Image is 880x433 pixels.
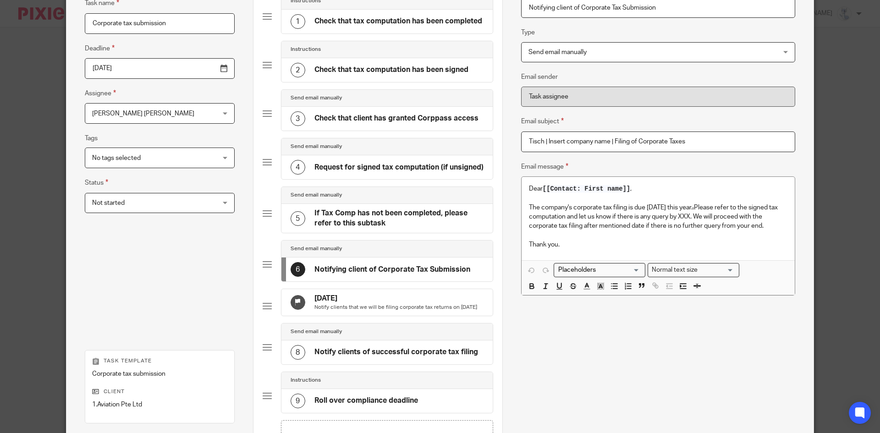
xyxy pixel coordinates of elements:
[291,160,305,175] div: 4
[291,192,342,199] h4: Send email manually
[543,185,630,192] span: [[Contact: First name]]
[85,43,115,54] label: Deadline
[85,134,98,143] label: Tags
[85,177,108,188] label: Status
[291,94,342,102] h4: Send email manually
[92,155,141,161] span: No tags selected
[92,388,227,395] p: Client
[554,263,645,277] div: Search for option
[314,16,482,26] h4: Check that tax computation has been completed
[291,111,305,126] div: 3
[529,184,787,193] p: Dear ,
[521,161,568,172] label: Email message
[92,110,194,117] span: [PERSON_NAME] [PERSON_NAME]
[554,263,645,277] div: Placeholders
[648,263,739,277] div: Search for option
[314,304,477,311] p: Notify clients that we will be filing corporate tax returns on [DATE]
[314,396,418,406] h4: Roll over compliance deadline
[528,49,587,55] span: Send email manually
[291,14,305,29] div: 1
[314,294,477,303] h4: [DATE]
[291,245,342,252] h4: Send email manually
[291,377,321,384] h4: Instructions
[555,265,640,275] input: Search for option
[521,28,535,37] label: Type
[92,200,125,206] span: Not started
[92,369,227,378] p: Corporate tax submission
[521,132,795,152] input: Subject
[521,116,564,126] label: Email subject
[693,204,694,211] s: .
[85,58,235,79] input: Pick a date
[529,203,787,231] p: The company's corporate tax filing is due [DATE] this year. Please refer to the signed tax comput...
[314,265,470,274] h4: Notifying client of Corporate Tax Submission
[314,347,478,357] h4: Notify clients of successful corporate tax filing
[85,13,235,34] input: Task name
[314,208,484,228] h4: If Tax Comp has not been completed, please refer to this subtask
[291,328,342,335] h4: Send email manually
[521,72,558,82] label: Email sender
[291,211,305,226] div: 5
[92,357,227,365] p: Task template
[650,265,700,275] span: Normal text size
[529,240,787,249] p: Thank you.
[92,400,227,409] p: 1.Aviation Pte Ltd
[314,65,468,75] h4: Check that tax computation has been signed
[291,394,305,408] div: 9
[291,46,321,53] h4: Instructions
[314,114,478,123] h4: Check that client has granted Corppass access
[291,143,342,150] h4: Send email manually
[291,262,305,277] div: 6
[314,163,484,172] h4: Request for signed tax computation (if unsigned)
[648,263,739,277] div: Text styles
[85,88,116,99] label: Assignee
[291,345,305,360] div: 8
[291,63,305,77] div: 2
[701,265,734,275] input: Search for option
